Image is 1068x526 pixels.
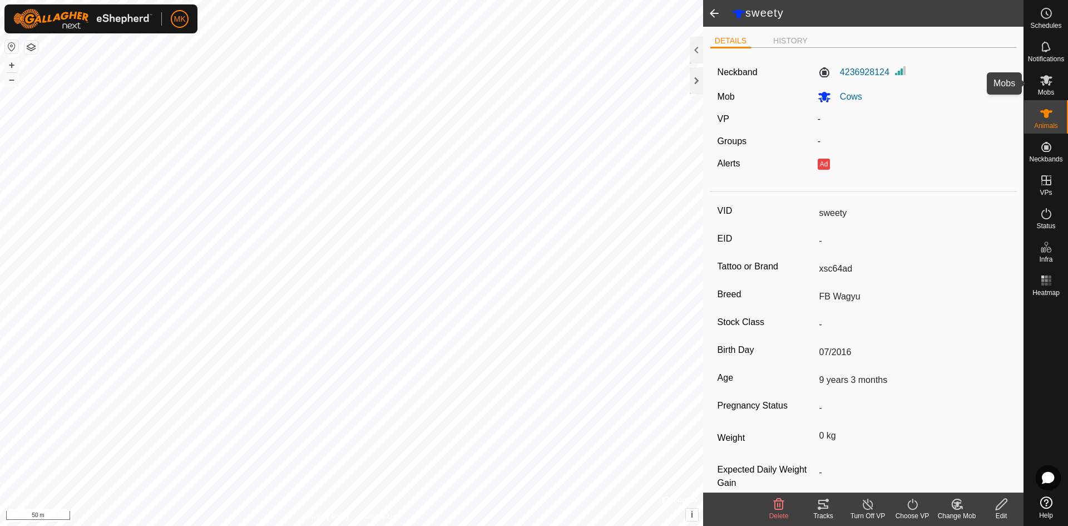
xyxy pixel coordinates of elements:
span: Cows [831,92,862,101]
li: DETAILS [710,35,751,48]
label: Weight [718,426,815,450]
label: VP [718,114,729,124]
span: Schedules [1030,22,1061,29]
label: Stock Class [718,315,815,330]
app-display-virtual-paddock-transition: - [818,114,820,124]
label: Mob [718,92,735,101]
label: Alerts [718,159,740,168]
label: Groups [718,136,746,146]
span: Animals [1034,122,1058,129]
button: – [5,73,18,86]
a: Contact Us [363,512,395,522]
a: Help [1024,492,1068,523]
label: Pregnancy Status [718,399,815,413]
span: Mobs [1038,89,1054,96]
label: Birth Day [718,343,815,357]
h2: sweety [732,6,1023,21]
img: Signal strength [894,64,907,77]
span: Notifications [1028,56,1064,62]
label: Age [718,371,815,385]
div: Turn Off VP [845,511,890,521]
label: Breed [718,287,815,302]
a: Privacy Policy [308,512,349,522]
label: 4236928124 [818,66,889,79]
label: Neckband [718,66,758,79]
button: Ad [818,159,830,170]
span: Help [1039,512,1053,519]
span: VPs [1040,189,1052,196]
div: - [813,135,1014,148]
label: VID [718,204,815,218]
label: EID [718,232,815,246]
button: Map Layers [24,41,38,54]
button: Reset Map [5,40,18,53]
li: HISTORY [769,35,812,47]
span: Delete [769,512,789,520]
img: Gallagher Logo [13,9,152,29]
span: Heatmap [1032,289,1060,296]
label: Expected Daily Weight Gain [718,463,815,490]
span: Neckbands [1029,156,1062,163]
div: Change Mob [934,511,979,521]
button: i [686,509,698,521]
div: Choose VP [890,511,934,521]
label: Tattoo or Brand [718,259,815,274]
span: MK [174,13,186,25]
div: Tracks [801,511,845,521]
div: Edit [979,511,1023,521]
span: Infra [1039,256,1052,263]
button: + [5,58,18,72]
span: i [691,510,693,519]
span: Status [1036,223,1055,229]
